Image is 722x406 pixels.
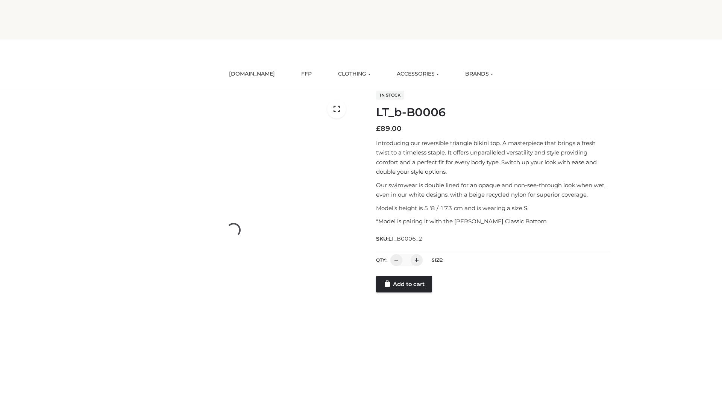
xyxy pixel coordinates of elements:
p: Our swimwear is double lined for an opaque and non-see-through look when wet, even in our white d... [376,180,610,200]
span: In stock [376,91,404,100]
p: *Model is pairing it with the [PERSON_NAME] Classic Bottom [376,217,610,226]
span: LT_B0006_2 [388,235,422,242]
a: Add to cart [376,276,432,292]
label: QTY: [376,257,387,263]
span: £ [376,124,381,133]
bdi: 89.00 [376,124,402,133]
label: Size: [432,257,443,263]
h1: LT_b-B0006 [376,106,610,119]
p: Model’s height is 5 ‘8 / 173 cm and is wearing a size S. [376,203,610,213]
a: CLOTHING [332,66,376,82]
p: Introducing our reversible triangle bikini top. A masterpiece that brings a fresh twist to a time... [376,138,610,177]
a: FFP [296,66,317,82]
a: [DOMAIN_NAME] [223,66,281,82]
a: ACCESSORIES [391,66,444,82]
a: BRANDS [460,66,499,82]
span: SKU: [376,234,423,243]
